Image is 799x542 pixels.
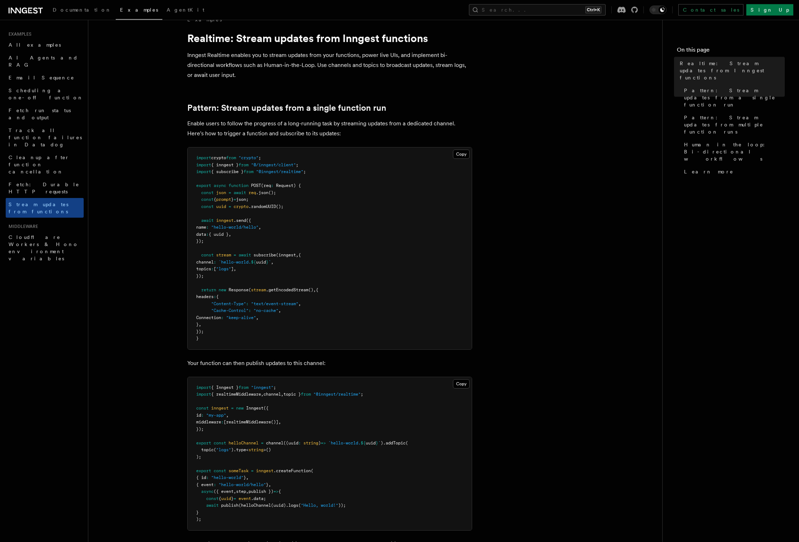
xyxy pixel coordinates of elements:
span: Realtime: Stream updates from Inngest functions [680,60,785,81]
span: } [244,475,246,480]
span: `hello-world. [328,441,361,445]
span: step [236,489,246,494]
span: async [201,489,214,494]
span: = [234,252,236,257]
span: : [206,225,209,230]
span: export [196,183,211,188]
span: } [231,496,234,501]
span: publish [221,503,239,508]
span: , [296,252,298,257]
span: Inngest [246,406,263,411]
span: : [206,232,209,237]
span: ); [196,517,201,522]
span: ( [298,503,301,508]
a: Learn more [681,165,785,178]
button: Copy [453,150,470,159]
span: .json [256,190,268,195]
span: .logs [286,503,298,508]
span: .randomUUID [249,204,276,209]
span: { [219,496,221,501]
span: Fetch run status and output [9,108,71,120]
span: Stream updates from functions [9,202,68,214]
span: Email Sequence [9,75,74,80]
span: { realtimeMiddleware [211,392,261,397]
h1: Realtime: Stream updates from Inngest functions [187,32,472,45]
span: () [308,287,313,292]
span: someTask [229,468,249,473]
span: } [196,510,199,515]
span: stream [216,252,231,257]
span: data [196,232,206,237]
span: , [246,475,249,480]
span: await [201,218,214,223]
span: const [201,197,214,202]
span: ((uuid [283,441,298,445]
span: : [201,413,204,418]
span: topic [201,447,214,452]
span: { [316,287,318,292]
span: "hello-world/hello" [211,225,258,230]
span: Request [276,183,293,188]
span: (uuid) [271,503,286,508]
span: Scheduling a one-off function [9,88,83,100]
span: , [261,392,263,397]
span: = [251,468,254,473]
kbd: Ctrl+K [585,6,601,14]
a: Pattern: Stream updates from multiple function runs [681,111,785,138]
span: helloChannel [241,503,271,508]
span: { uuid } [209,232,229,237]
span: { id [196,475,206,480]
span: ; [361,392,363,397]
span: string [303,441,318,445]
span: "@inngest/realtime" [313,392,361,397]
span: { inngest } [211,162,239,167]
span: return [201,287,216,292]
span: Pattern: Stream updates from a single function run [684,87,785,108]
span: from [239,162,249,167]
span: await [234,190,246,195]
span: Fetch: Durable HTTP requests [9,182,79,194]
span: ( [214,447,216,452]
span: ${ [251,260,256,265]
span: Examples [120,7,158,13]
a: Pattern: Stream updates from a single function run [681,84,785,111]
span: (); [276,204,283,209]
span: }); [196,329,204,334]
span: const [201,204,214,209]
span: ` [378,441,381,445]
span: ); [196,454,201,459]
a: Cleanup after function cancellation [6,151,84,178]
span: : [298,441,301,445]
span: { [214,197,216,202]
span: [ [224,419,226,424]
span: req [249,190,256,195]
span: "keep-alive" [226,315,256,320]
span: function [229,183,249,188]
span: }); [196,427,204,432]
span: channel [196,260,214,265]
span: crypto [234,204,249,209]
span: ({ event [214,489,234,494]
span: const [201,252,214,257]
span: = [229,190,231,195]
span: inngest [256,468,273,473]
a: Fetch: Durable HTTP requests [6,178,84,198]
span: : [214,482,216,487]
span: = [231,406,234,411]
span: : [271,183,273,188]
span: ({ [246,218,251,223]
span: : [211,266,214,271]
span: "hello-world" [211,475,244,480]
span: , [281,392,283,397]
span: , [234,489,236,494]
span: , [246,489,249,494]
span: id [196,413,201,418]
span: prompt [216,197,231,202]
a: AgentKit [162,2,209,19]
span: .data; [251,496,266,501]
span: , [258,225,261,230]
span: => [321,441,326,445]
span: Learn more [684,168,733,175]
span: : [221,419,224,424]
span: = [229,204,231,209]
